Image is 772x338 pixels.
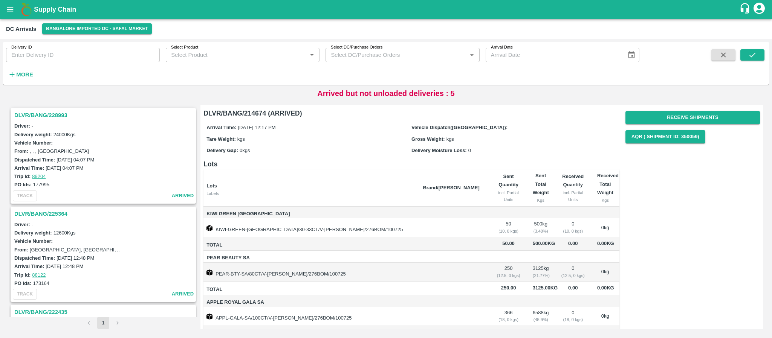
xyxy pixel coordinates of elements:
button: Select DC [42,23,152,34]
div: ( 18, 0 kgs) [496,316,520,323]
button: More [6,68,35,81]
h3: DLVR/BANG/225364 [14,209,194,219]
img: box [206,269,212,276]
div: account of current user [752,2,766,17]
label: Dispatched Time: [14,157,55,163]
span: 0.00 Kg [597,241,614,246]
button: open drawer [2,1,19,18]
label: [DATE] 04:07 PM [46,165,83,171]
b: Received Total Weight [597,173,619,195]
div: ( 10, 0 kgs) [561,228,585,234]
button: AQR ( Shipment Id: 350059) [625,130,705,143]
label: Arrival Time: [14,165,44,171]
button: Receive Shipments [625,111,760,124]
label: 177995 [33,182,49,187]
td: 0 kg [591,263,619,282]
label: Delivery ID [11,44,32,50]
div: ( 12.5, 0 kgs) [496,272,520,279]
span: 0.00 [561,239,585,248]
label: [DATE] 12:48 PM [57,255,94,261]
b: Sent Quantity [498,174,518,187]
b: Sent Total Weight [533,173,549,195]
span: 250.00 [496,284,520,292]
span: kgs [446,136,454,142]
label: Arrival Time: [14,263,44,269]
label: Delivery weight: [14,132,52,137]
a: 89204 [32,174,46,179]
label: Tare Weight: [206,136,236,142]
img: logo [19,2,34,17]
td: 500 kg [527,218,555,237]
label: From: [14,148,28,154]
div: ( 12.5, 0 kgs) [561,272,585,279]
span: Apple Royal Gala SA [206,298,417,307]
span: 0.00 [561,284,585,292]
label: Driver: [14,123,30,129]
label: 173164 [33,280,49,286]
td: 0 [555,307,591,326]
div: ( 21.77 %) [533,272,549,279]
label: [DATE] 04:07 PM [57,157,94,163]
div: ( 18, 0 kgs) [561,316,585,323]
td: 366 [490,307,526,326]
p: Arrived but not unloaded deliveries : 5 [317,88,455,99]
label: Delivery Moisture Loss: [411,148,467,153]
div: ( 10, 0 kgs) [496,228,520,234]
span: Pear Beauty SA [206,254,417,262]
span: 3125.00 Kg [533,285,558,291]
span: 0.00 Kg [597,285,614,291]
td: 50 [490,218,526,237]
label: PO Ids: [14,280,32,286]
label: Delivery Gap: [206,148,238,153]
span: 500.00 Kg [533,241,555,246]
h6: DLVR/BANG/214674 (ARRIVED) [203,108,619,119]
div: incl. Partial Units [496,189,520,203]
img: box [206,225,212,231]
button: page 1 [97,317,109,329]
label: Select Product [171,44,198,50]
div: Labels [206,190,417,197]
span: arrived [172,192,194,200]
label: Trip Id: [14,272,31,278]
input: Select DC/Purchase Orders [328,50,455,60]
div: customer-support [739,3,752,16]
h6: Lots [203,159,619,169]
label: Gross Weight: [411,136,445,142]
label: Vehicle Number: [14,140,53,146]
label: Delivery weight: [14,230,52,236]
td: KIWI-GREEN-[GEOGRAPHIC_DATA]/30-33CT/V-[PERSON_NAME]/276BOM/100725 [203,218,417,237]
div: ( 45.9 %) [533,316,549,323]
span: Kiwi Green [GEOGRAPHIC_DATA] [206,210,417,218]
button: Choose date [624,48,639,62]
span: 0 kgs [240,148,250,153]
label: Arrival Date [491,44,513,50]
span: 50.00 [496,239,520,248]
label: From: [14,247,28,253]
img: box [206,314,212,320]
span: kgs [237,136,245,142]
button: Open [307,50,317,60]
td: 0 [555,218,591,237]
span: - [32,222,33,227]
div: DC Arrivals [6,24,36,34]
div: ( 3.48 %) [533,228,549,234]
label: [DATE] 12:48 PM [46,263,83,269]
b: Supply Chain [34,6,76,13]
div: Kgs [597,197,613,204]
span: - [32,123,33,129]
a: 88122 [32,272,46,278]
h3: DLVR/BANG/228993 [14,110,194,120]
strong: More [16,72,33,78]
div: Kgs [533,197,549,204]
td: 250 [490,263,526,282]
label: 12600 Kgs [54,230,76,236]
a: Supply Chain [34,4,739,15]
td: 0 kg [591,218,619,237]
td: 0 [555,263,591,282]
span: arrived [172,290,194,298]
h3: DLVR/BANG/222435 [14,307,194,317]
span: 366.00 [496,328,520,337]
b: Brand/[PERSON_NAME] [423,185,479,190]
label: [GEOGRAPHIC_DATA], [GEOGRAPHIC_DATA] Urban, [GEOGRAPHIC_DATA] [GEOGRAPHIC_DATA], [GEOGRAPHIC_DATA] [30,247,309,253]
label: Select DC/Purchase Orders [331,44,382,50]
